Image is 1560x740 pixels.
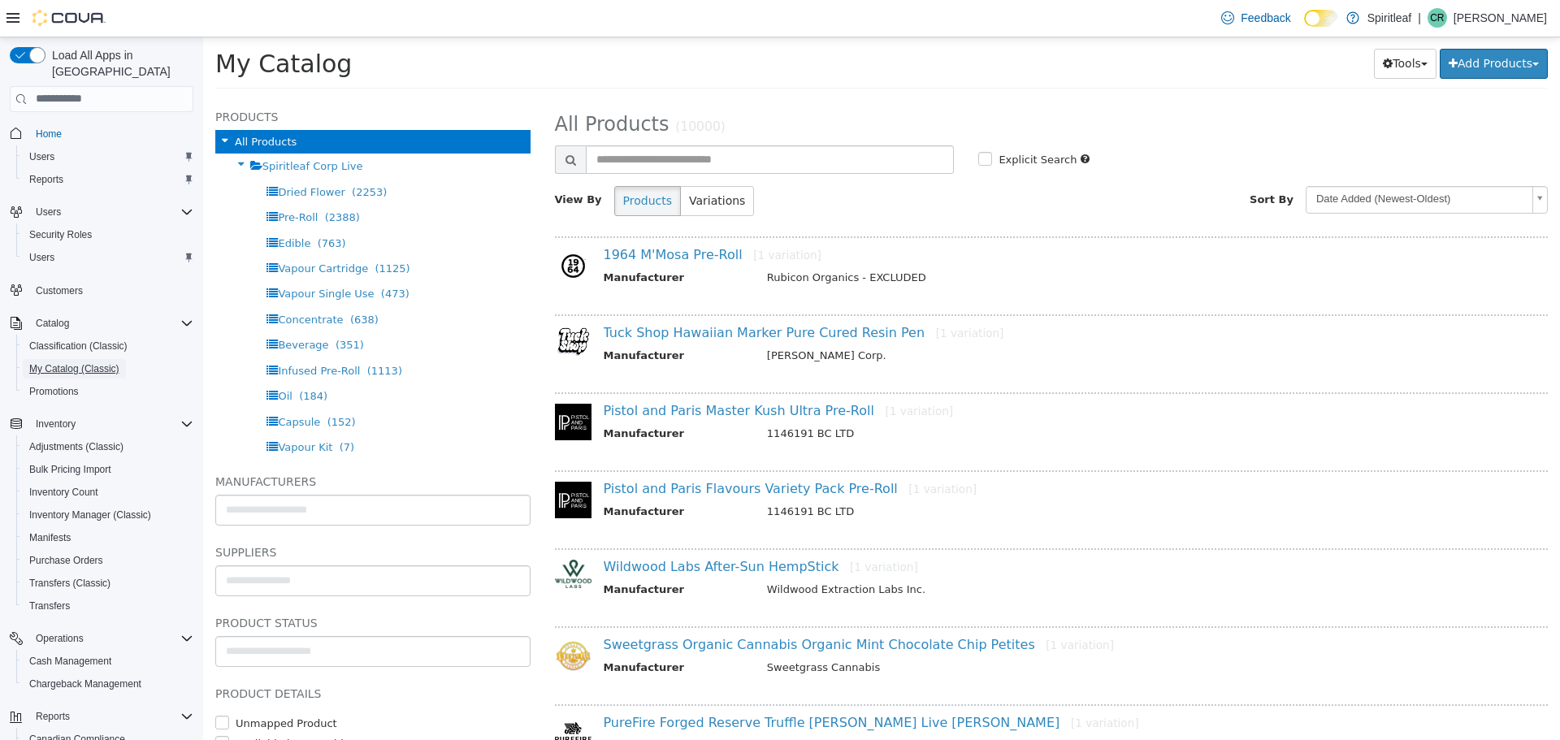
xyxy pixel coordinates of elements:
[23,147,61,167] a: Users
[1430,8,1444,28] span: CR
[552,310,1309,331] td: [PERSON_NAME] Corp.
[29,314,76,333] button: Catalog
[23,505,158,525] a: Inventory Manager (Classic)
[1237,11,1345,41] button: Add Products
[472,82,522,97] small: (10000)
[36,284,83,297] span: Customers
[96,353,124,365] span: (184)
[32,98,93,110] span: All Products
[36,206,61,219] span: Users
[16,335,200,357] button: Classification (Classic)
[843,601,911,614] small: [1 variation]
[401,466,552,487] th: Manufacturer
[1428,8,1447,28] div: Courtney R
[401,622,552,643] th: Manufacturer
[411,149,478,179] button: Products
[401,521,715,537] a: Wildwood Labs After-Sun HempStick[1 variation]
[23,483,193,502] span: Inventory Count
[682,367,750,380] small: [1 variation]
[29,314,193,333] span: Catalog
[352,600,388,637] img: 150
[147,276,175,288] span: (638)
[122,174,157,186] span: (2388)
[23,248,61,267] a: Users
[16,526,200,549] button: Manifests
[647,523,715,536] small: [1 variation]
[401,599,912,615] a: Sweetgrass Organic Cannabis Organic Mint Chocolate Chip Petites[1 variation]
[16,549,200,572] button: Purchase Orders
[733,289,801,302] small: [1 variation]
[29,554,103,567] span: Purchase Orders
[29,414,82,434] button: Inventory
[29,385,79,398] span: Promotions
[29,414,193,434] span: Inventory
[552,622,1309,643] td: Sweetgrass Cannabis
[29,280,193,301] span: Customers
[28,699,147,715] label: Available by Dropship
[23,483,105,502] a: Inventory Count
[23,336,134,356] a: Classification (Classic)
[23,651,118,671] a: Cash Management
[23,382,193,401] span: Promotions
[75,353,89,365] span: Oil
[171,225,206,237] span: (1125)
[29,508,151,521] span: Inventory Manager (Classic)
[75,174,115,186] span: Pre-Roll
[29,123,193,144] span: Home
[12,505,327,525] h5: Suppliers
[550,211,618,224] small: [1 variation]
[352,444,388,481] img: 150
[45,47,193,80] span: Load All Apps in [GEOGRAPHIC_DATA]
[705,445,773,458] small: [1 variation]
[1241,10,1290,26] span: Feedback
[75,404,129,416] span: Vapour Kit
[23,651,193,671] span: Cash Management
[36,317,69,330] span: Catalog
[401,700,552,721] th: Manufacturer
[75,149,141,161] span: Dried Flower
[23,573,193,593] span: Transfers (Classic)
[23,674,148,694] a: Chargeback Management
[3,312,200,335] button: Catalog
[124,379,153,391] span: (152)
[29,707,193,726] span: Reports
[23,225,98,245] a: Security Roles
[352,210,388,247] img: 150
[23,437,130,457] a: Adjustments (Classic)
[477,149,551,179] button: Variations
[1304,10,1338,27] input: Dark Mode
[23,336,193,356] span: Classification (Classic)
[23,359,126,379] a: My Catalog (Classic)
[36,632,84,645] span: Operations
[23,147,193,167] span: Users
[12,70,327,89] h5: Products
[401,544,552,565] th: Manufacturer
[132,301,161,314] span: (351)
[32,10,106,26] img: Cova
[16,145,200,168] button: Users
[12,435,327,454] h5: Manufacturers
[401,232,552,253] th: Manufacturer
[23,382,85,401] a: Promotions
[552,466,1309,487] td: 1146191 BC LTD
[16,357,200,380] button: My Catalog (Classic)
[29,531,71,544] span: Manifests
[401,444,774,459] a: Pistol and Paris Flavours Variety Pack Pre-Roll[1 variation]
[3,627,200,650] button: Operations
[352,156,399,168] span: View By
[59,123,160,135] span: Spiritleaf Corp Live
[16,595,200,617] button: Transfers
[552,232,1309,253] td: Rubicon Organics - EXCLUDED
[29,707,76,726] button: Reports
[23,573,117,593] a: Transfers (Classic)
[401,288,801,303] a: Tuck Shop Hawaiian Marker Pure Cured Resin Pen[1 variation]
[23,225,193,245] span: Security Roles
[16,458,200,481] button: Bulk Pricing Import
[352,76,466,98] span: All Products
[29,228,92,241] span: Security Roles
[149,149,184,161] span: (2253)
[29,629,193,648] span: Operations
[552,700,1309,721] td: Pure Fire Company
[401,677,936,693] a: PureFire Forged Reserve Truffle [PERSON_NAME] Live [PERSON_NAME][1 variation]
[29,124,68,144] a: Home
